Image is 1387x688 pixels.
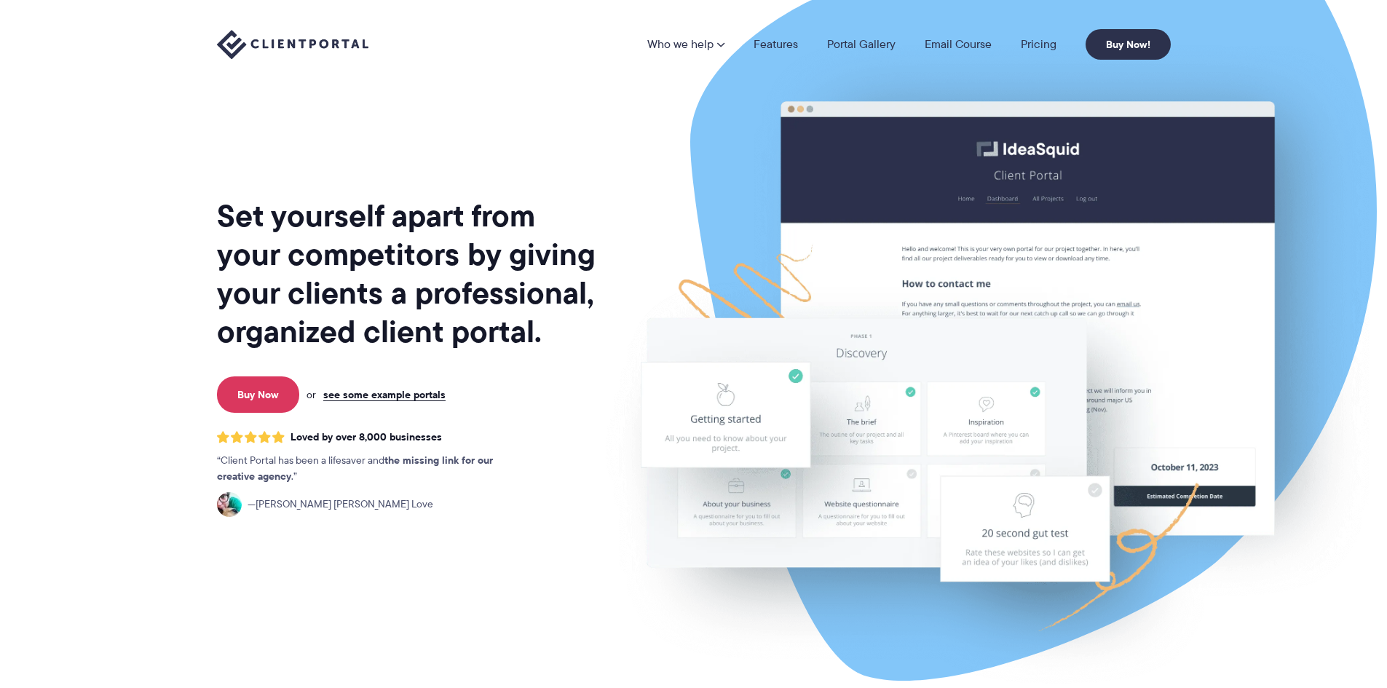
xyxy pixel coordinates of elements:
[248,497,433,513] span: [PERSON_NAME] [PERSON_NAME] Love
[1086,29,1171,60] a: Buy Now!
[291,431,442,443] span: Loved by over 8,000 businesses
[827,39,896,50] a: Portal Gallery
[307,388,316,401] span: or
[754,39,798,50] a: Features
[647,39,724,50] a: Who we help
[217,376,299,413] a: Buy Now
[217,453,523,485] p: Client Portal has been a lifesaver and .
[323,388,446,401] a: see some example portals
[217,452,493,484] strong: the missing link for our creative agency
[217,197,598,351] h1: Set yourself apart from your competitors by giving your clients a professional, organized client ...
[1021,39,1056,50] a: Pricing
[925,39,992,50] a: Email Course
